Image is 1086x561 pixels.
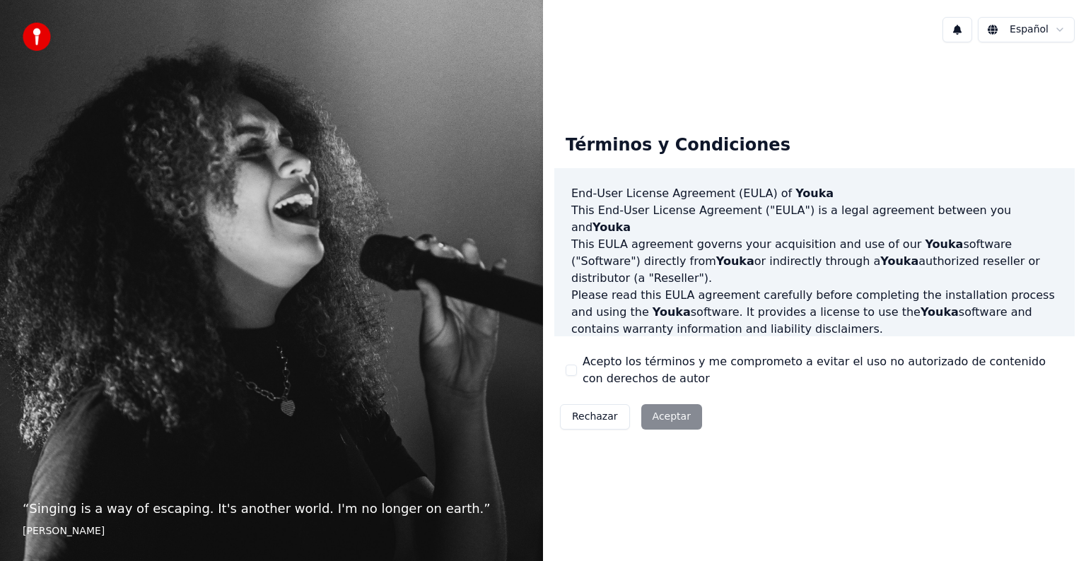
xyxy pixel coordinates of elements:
h3: End-User License Agreement (EULA) of [571,185,1058,202]
span: Youka [880,254,918,268]
span: Youka [925,237,963,251]
label: Acepto los términos y me comprometo a evitar el uso no autorizado de contenido con derechos de autor [583,353,1063,387]
span: Youka [592,220,631,234]
button: Rechazar [560,404,630,430]
span: Youka [921,305,959,319]
p: “ Singing is a way of escaping. It's another world. I'm no longer on earth. ” [23,499,520,519]
span: Youka [795,187,834,200]
span: Youka [653,305,691,319]
p: This End-User License Agreement ("EULA") is a legal agreement between you and [571,202,1058,236]
img: youka [23,23,51,51]
div: Términos y Condiciones [554,123,802,168]
span: Youka [716,254,754,268]
footer: [PERSON_NAME] [23,524,520,538]
p: This EULA agreement governs your acquisition and use of our software ("Software") directly from o... [571,236,1058,287]
p: Please read this EULA agreement carefully before completing the installation process and using th... [571,287,1058,338]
